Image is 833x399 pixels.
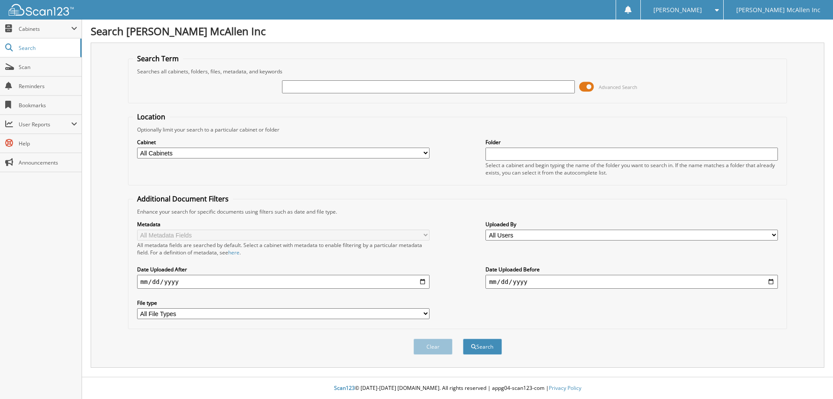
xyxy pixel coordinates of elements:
[19,63,77,71] span: Scan
[653,7,702,13] span: [PERSON_NAME]
[19,102,77,109] span: Bookmarks
[133,126,783,133] div: Optionally limit your search to a particular cabinet or folder
[137,299,430,307] label: File type
[485,138,778,146] label: Folder
[19,140,77,147] span: Help
[19,25,71,33] span: Cabinets
[413,339,453,355] button: Clear
[133,208,783,215] div: Enhance your search for specific documents using filters such as date and file type.
[228,249,239,256] a: here
[9,4,74,16] img: scan123-logo-white.svg
[137,138,430,146] label: Cabinet
[82,378,833,399] div: © [DATE]-[DATE] [DOMAIN_NAME]. All rights reserved | appg04-scan123-com |
[736,7,820,13] span: [PERSON_NAME] McAllen Inc
[485,275,778,289] input: end
[485,266,778,273] label: Date Uploaded Before
[137,275,430,289] input: start
[133,112,170,122] legend: Location
[91,24,824,38] h1: Search [PERSON_NAME] McAllen Inc
[599,84,637,90] span: Advanced Search
[463,339,502,355] button: Search
[133,54,183,63] legend: Search Term
[334,384,355,392] span: Scan123
[19,121,71,128] span: User Reports
[19,82,77,90] span: Reminders
[137,241,430,256] div: All metadata fields are searched by default. Select a cabinet with metadata to enable filtering b...
[137,221,430,228] label: Metadata
[19,44,76,52] span: Search
[137,266,430,273] label: Date Uploaded After
[133,194,233,204] legend: Additional Document Filters
[133,68,783,75] div: Searches all cabinets, folders, files, metadata, and keywords
[485,162,778,176] div: Select a cabinet and begin typing the name of the folder you want to search in. If the name match...
[19,159,77,166] span: Announcements
[485,221,778,228] label: Uploaded By
[549,384,581,392] a: Privacy Policy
